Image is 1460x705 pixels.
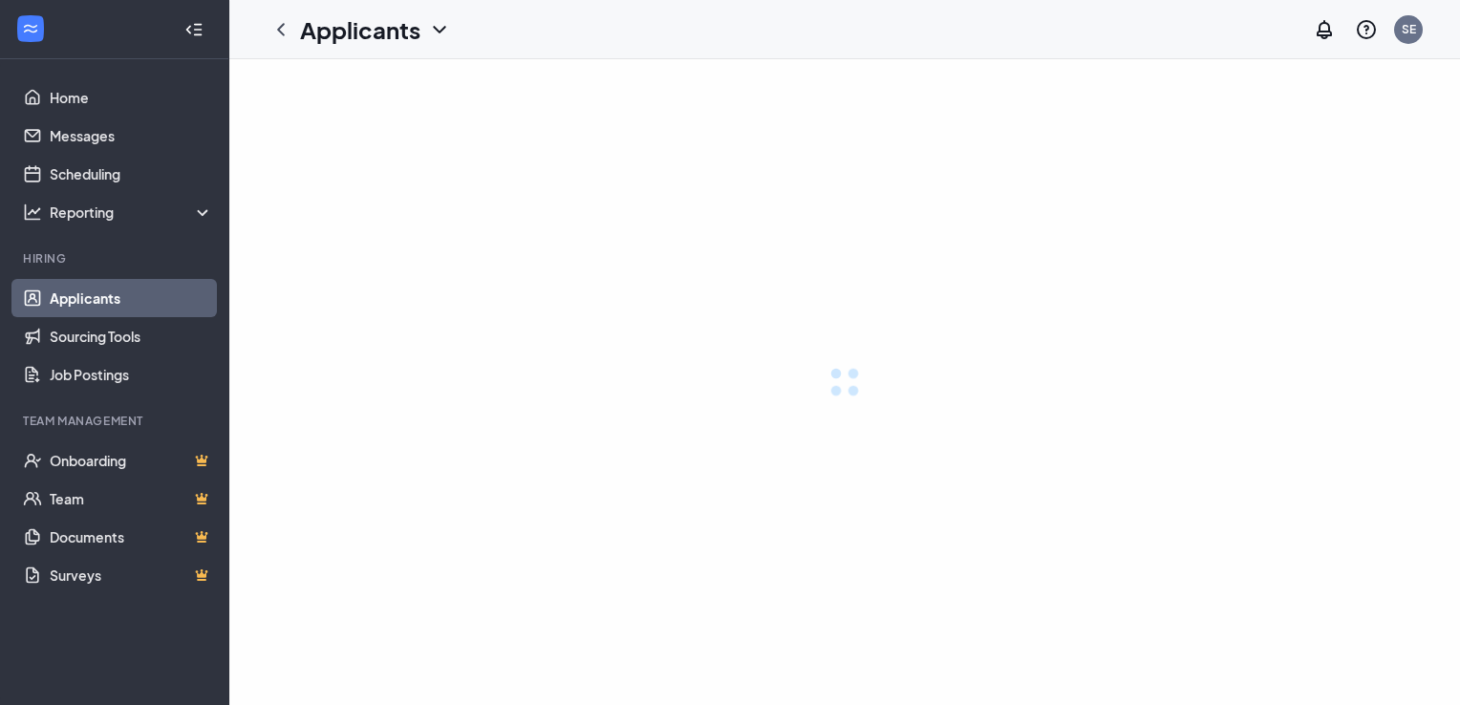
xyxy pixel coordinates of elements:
div: Team Management [23,413,209,429]
svg: QuestionInfo [1355,18,1378,41]
svg: WorkstreamLogo [21,19,40,38]
a: Job Postings [50,355,213,394]
a: SurveysCrown [50,556,213,594]
div: Reporting [50,203,214,222]
a: Scheduling [50,155,213,193]
a: DocumentsCrown [50,518,213,556]
a: Home [50,78,213,117]
svg: Notifications [1313,18,1336,41]
a: Applicants [50,279,213,317]
svg: ChevronLeft [269,18,292,41]
div: Hiring [23,250,209,267]
svg: ChevronDown [428,18,451,41]
a: TeamCrown [50,480,213,518]
svg: Analysis [23,203,42,222]
div: SE [1402,21,1416,37]
svg: Collapse [184,20,204,39]
h1: Applicants [300,13,420,46]
a: Messages [50,117,213,155]
a: OnboardingCrown [50,441,213,480]
a: Sourcing Tools [50,317,213,355]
